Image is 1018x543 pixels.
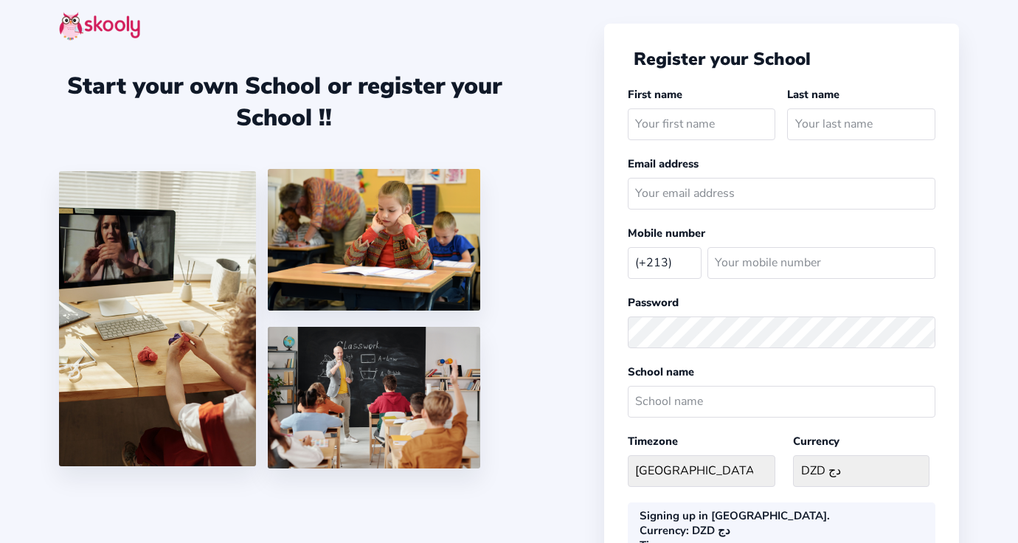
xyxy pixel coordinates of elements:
[628,156,699,171] label: Email address
[634,47,811,71] span: Register your School
[787,108,935,140] input: Your last name
[628,108,776,140] input: Your first name
[59,171,256,466] img: 1.jpg
[59,70,510,134] div: Start your own School or register your School !!
[268,169,480,311] img: 4.png
[640,523,730,538] div: : DZD دج
[628,434,678,449] label: Timezone
[628,87,682,102] label: First name
[640,523,686,538] b: Currency
[793,434,839,449] label: Currency
[628,226,705,241] label: Mobile number
[628,386,935,418] input: School name
[628,178,935,210] input: Your email address
[640,508,830,523] div: Signing up in [GEOGRAPHIC_DATA].
[628,295,679,310] label: Password
[787,87,839,102] label: Last name
[59,12,140,41] img: skooly-logo.png
[628,364,694,379] label: School name
[268,327,480,468] img: 5.png
[707,247,935,279] input: Your mobile number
